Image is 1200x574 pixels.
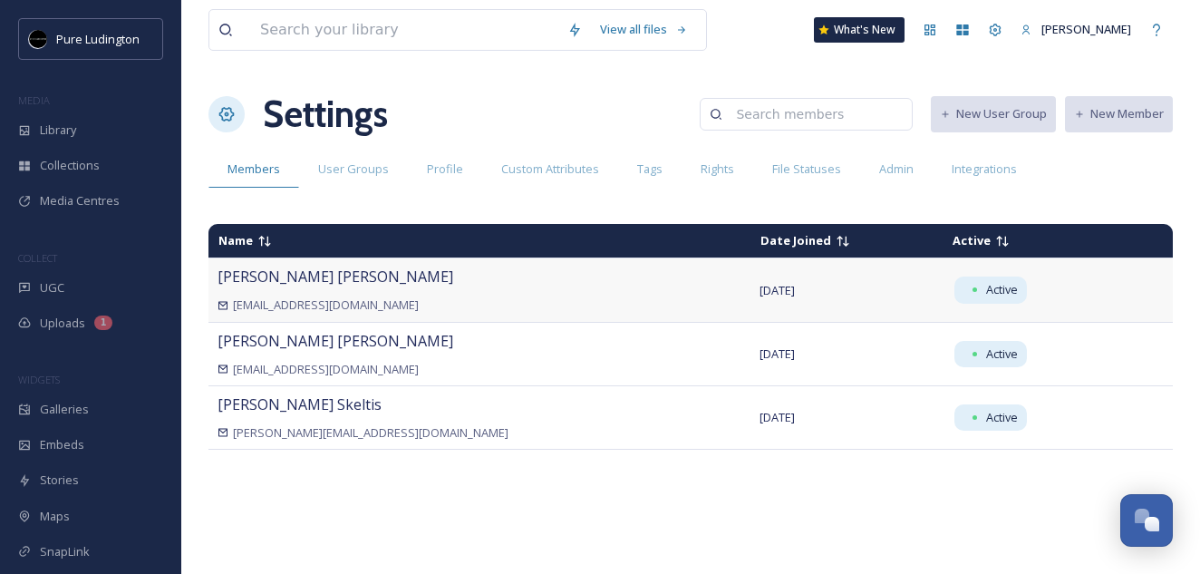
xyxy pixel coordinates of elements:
span: Name [218,232,253,248]
span: Active [986,345,1018,363]
span: [DATE] [760,409,795,425]
img: pureludingtonF-2.png [29,30,47,48]
div: 1 [94,316,112,330]
a: View all files [591,12,697,47]
span: [PERSON_NAME] [PERSON_NAME] [218,267,453,287]
span: Active [953,232,991,248]
span: [DATE] [760,345,795,362]
span: Media Centres [40,192,120,209]
span: Galleries [40,401,89,418]
span: [EMAIL_ADDRESS][DOMAIN_NAME] [233,361,419,378]
span: Library [40,122,76,139]
span: [PERSON_NAME] Skeltis [218,394,382,414]
span: Active [986,281,1018,298]
span: Embeds [40,436,84,453]
span: WIDGETS [18,373,60,386]
span: Collections [40,157,100,174]
span: SnapLink [40,543,90,560]
span: [DATE] [760,282,795,298]
span: Stories [40,472,79,489]
span: File Statuses [772,161,841,178]
span: Members [227,161,280,178]
span: Date Joined [760,232,831,248]
a: [PERSON_NAME] [1011,12,1140,47]
button: New Member [1065,96,1173,131]
span: MEDIA [18,93,50,107]
td: Sort descending [1138,234,1172,248]
button: New User Group [931,96,1056,131]
span: UGC [40,279,64,297]
span: Uploads [40,315,85,332]
span: Admin [879,161,914,178]
input: Search your library [251,10,558,50]
span: Custom Attributes [501,161,599,178]
span: [EMAIL_ADDRESS][DOMAIN_NAME] [233,297,419,314]
h1: Settings [263,87,388,141]
td: Sort ascending [751,225,942,257]
span: Tags [637,161,663,178]
span: User Groups [318,161,389,178]
a: What's New [814,17,905,43]
span: Pure Ludington [56,31,140,47]
span: Maps [40,508,70,525]
span: [PERSON_NAME][EMAIL_ADDRESS][DOMAIN_NAME] [233,424,508,442]
span: [PERSON_NAME] [PERSON_NAME] [218,331,453,351]
input: Search members [727,96,903,132]
span: COLLECT [18,251,57,265]
td: Sort descending [209,225,750,257]
span: Rights [701,161,734,178]
span: Active [986,409,1018,426]
span: Integrations [952,161,1017,178]
span: [PERSON_NAME] [1041,21,1131,37]
span: Profile [427,161,463,178]
td: Sort descending [944,225,1137,257]
button: Open Chat [1120,494,1173,547]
